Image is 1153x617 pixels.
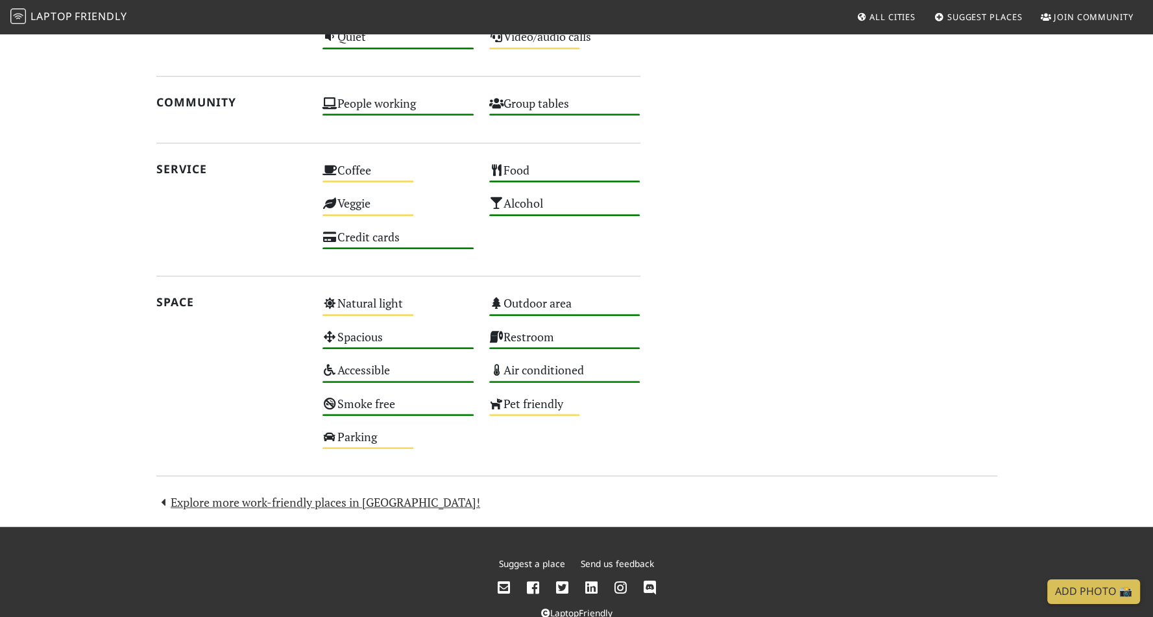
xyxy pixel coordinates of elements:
[481,359,648,393] div: Air conditioned
[10,6,127,29] a: LaptopFriendly LaptopFriendly
[481,193,648,226] div: Alcohol
[315,160,481,193] div: Coffee
[851,5,921,29] a: All Cities
[481,326,648,359] div: Restroom
[10,8,26,24] img: LaptopFriendly
[481,93,648,126] div: Group tables
[929,5,1028,29] a: Suggest Places
[481,26,648,59] div: Video/audio calls
[481,393,648,426] div: Pet friendly
[315,326,481,359] div: Spacious
[315,93,481,126] div: People working
[315,26,481,59] div: Quiet
[947,11,1023,23] span: Suggest Places
[156,162,308,176] h2: Service
[156,295,308,309] h2: Space
[315,293,481,326] div: Natural light
[1036,5,1139,29] a: Join Community
[481,160,648,193] div: Food
[581,557,654,570] a: Send us feedback
[75,9,127,23] span: Friendly
[1054,11,1134,23] span: Join Community
[869,11,916,23] span: All Cities
[315,193,481,226] div: Veggie
[156,95,308,109] h2: Community
[315,393,481,426] div: Smoke free
[30,9,73,23] span: Laptop
[315,426,481,459] div: Parking
[499,557,565,570] a: Suggest a place
[156,494,481,510] a: Explore more work-friendly places in [GEOGRAPHIC_DATA]!
[481,293,648,326] div: Outdoor area
[315,226,481,260] div: Credit cards
[315,359,481,393] div: Accessible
